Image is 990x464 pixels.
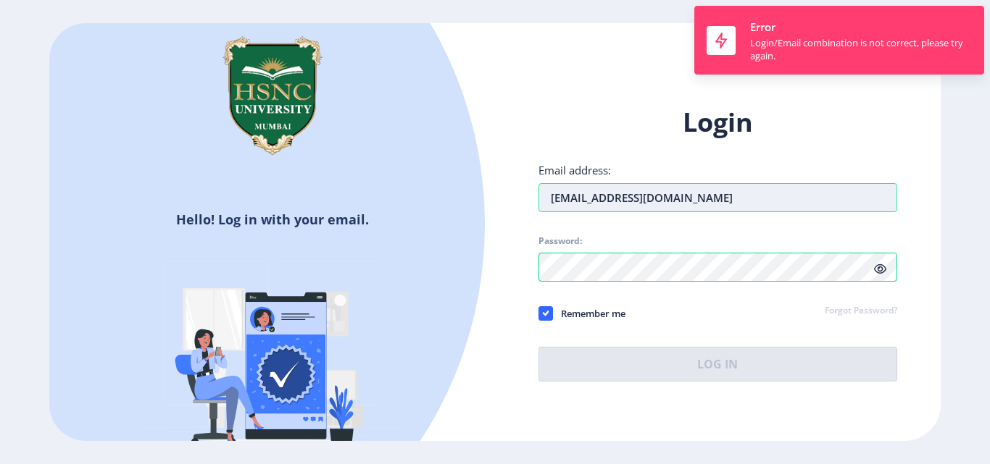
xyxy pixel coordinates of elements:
[750,36,972,62] div: Login/Email combination is not correct, please try again.
[750,20,775,34] span: Error
[825,305,897,318] a: Forgot Password?
[200,23,345,168] img: hsnc.png
[538,163,611,177] label: Email address:
[553,305,625,322] span: Remember me
[538,235,582,247] label: Password:
[538,105,897,140] h1: Login
[538,347,897,381] button: Log In
[538,183,897,212] input: Email address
